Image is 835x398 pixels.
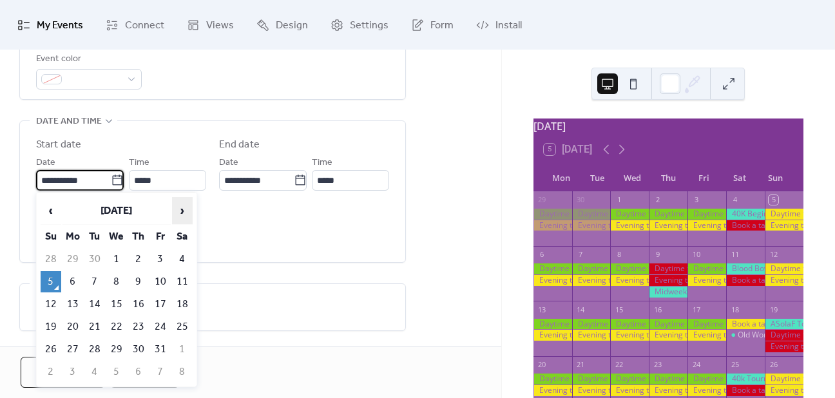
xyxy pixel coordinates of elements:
[576,360,586,370] div: 21
[576,195,586,205] div: 30
[610,319,649,330] div: Daytime table
[219,155,238,171] span: Date
[769,360,778,370] div: 26
[649,330,687,341] div: Evening table
[722,166,757,191] div: Sat
[21,357,105,388] button: Cancel
[128,226,149,247] th: Th
[687,374,726,384] div: Daytime table
[36,52,139,67] div: Event color
[150,226,171,247] th: Fr
[495,15,522,35] span: Install
[128,271,149,292] td: 9
[653,305,662,314] div: 16
[758,166,793,191] div: Sun
[765,341,803,352] div: Evening table
[150,294,171,315] td: 17
[765,209,803,220] div: Daytime table
[430,15,454,35] span: Form
[106,316,127,337] td: 22
[537,195,547,205] div: 29
[726,330,765,341] div: Old World Tournament
[62,339,83,360] td: 27
[150,316,171,337] td: 24
[651,166,686,191] div: Thu
[537,305,547,314] div: 13
[765,263,803,274] div: Daytime table
[401,5,463,44] a: Form
[730,250,740,260] div: 11
[350,15,389,35] span: Settings
[150,361,171,383] td: 7
[36,114,102,129] span: Date and time
[84,339,105,360] td: 28
[106,294,127,315] td: 15
[62,197,171,225] th: [DATE]
[730,305,740,314] div: 18
[36,155,55,171] span: Date
[687,220,726,231] div: Evening table
[219,137,260,153] div: End date
[610,209,649,220] div: Daytime table
[84,249,105,270] td: 30
[769,250,778,260] div: 12
[653,195,662,205] div: 2
[610,220,649,231] div: Evening table
[572,209,611,220] div: Daytime table
[653,360,662,370] div: 23
[765,275,803,286] div: Evening table
[41,339,61,360] td: 26
[247,5,318,44] a: Design
[84,361,105,383] td: 4
[579,166,615,191] div: Tue
[614,360,624,370] div: 22
[206,15,234,35] span: Views
[41,316,61,337] td: 19
[726,263,765,274] div: Blood Bowl Tournament
[572,220,611,231] div: Evening table
[769,305,778,314] div: 19
[84,316,105,337] td: 21
[62,294,83,315] td: 13
[691,360,701,370] div: 24
[62,316,83,337] td: 20
[173,198,192,223] span: ›
[106,361,127,383] td: 5
[544,166,579,191] div: Mon
[649,287,687,298] div: Midweek Masters
[128,361,149,383] td: 6
[537,360,547,370] div: 20
[533,275,572,286] div: Evening table
[125,15,164,35] span: Connect
[572,330,611,341] div: Evening table
[687,319,726,330] div: Daytime table
[128,249,149,270] td: 2
[738,330,820,341] div: Old World Tournament
[765,385,803,396] div: Evening table
[533,263,572,274] div: Daytime table
[649,220,687,231] div: Evening table
[312,155,332,171] span: Time
[726,275,765,286] div: Book a table
[610,374,649,384] div: Daytime table
[691,250,701,260] div: 10
[572,385,611,396] div: Evening table
[62,271,83,292] td: 6
[8,5,93,44] a: My Events
[765,374,803,384] div: Daytime table
[687,330,726,341] div: Evening table
[84,294,105,315] td: 14
[533,118,803,134] div: [DATE]
[576,305,586,314] div: 14
[41,271,61,292] td: 5
[572,374,611,384] div: Daytime table
[765,330,803,341] div: Daytime table
[41,294,61,315] td: 12
[128,316,149,337] td: 23
[533,220,572,231] div: Evening table
[687,263,726,274] div: Daytime table
[691,305,701,314] div: 17
[321,5,398,44] a: Settings
[726,319,765,330] div: Book a table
